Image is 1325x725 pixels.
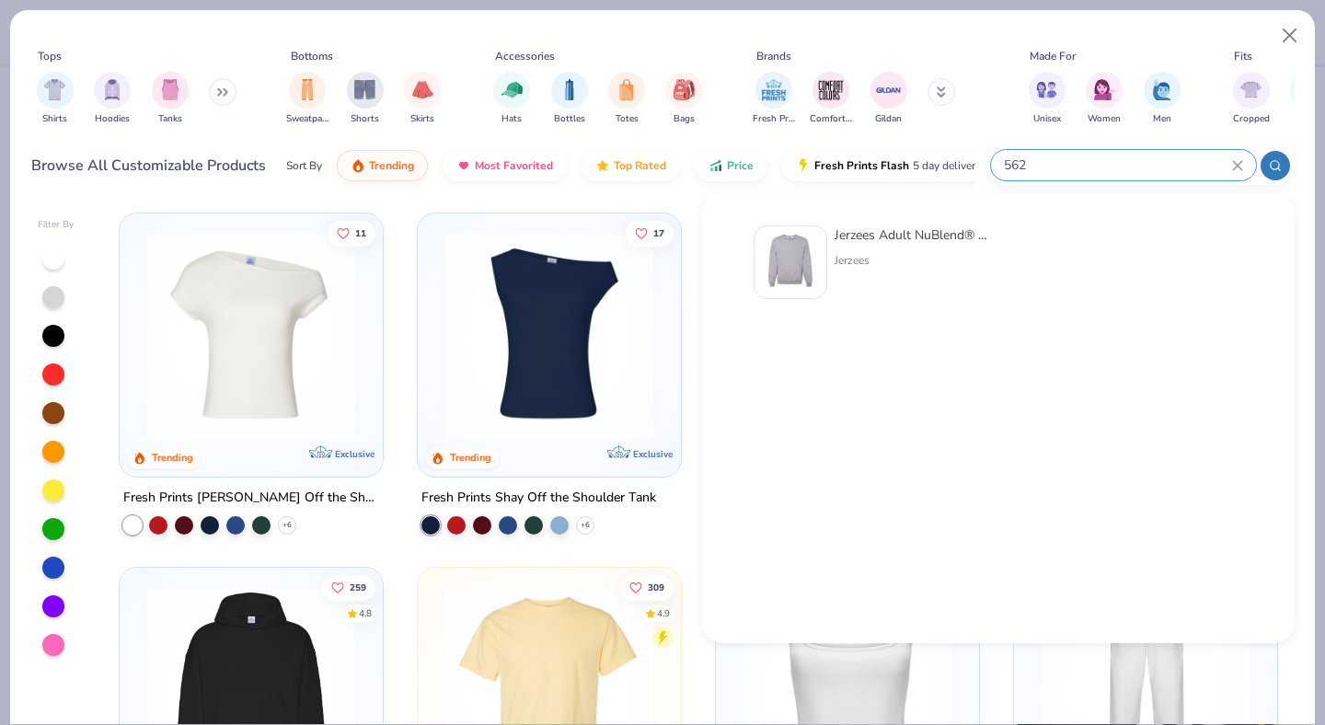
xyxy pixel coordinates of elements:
button: filter button [94,72,131,126]
span: Women [1088,112,1121,126]
img: Tanks Image [160,79,180,100]
button: filter button [1086,72,1123,126]
img: Skirts Image [412,79,433,100]
button: Most Favorited [443,150,567,181]
span: Price [727,158,754,173]
button: filter button [1029,72,1066,126]
div: 4.8 [360,606,373,620]
div: filter for Hats [493,72,530,126]
span: Gildan [875,112,902,126]
button: filter button [608,72,645,126]
span: Totes [616,112,639,126]
button: filter button [152,72,189,126]
button: Price [695,150,767,181]
button: Top Rated [582,150,680,181]
div: Jerzees Adult NuBlend® Fleece Crew [835,225,989,245]
span: 11 [356,228,367,237]
button: filter button [870,72,907,126]
span: Exclusive [633,448,673,460]
button: Fresh Prints Flash5 day delivery [782,150,995,181]
div: 4.9 [657,606,670,620]
div: Fits [1234,48,1252,64]
img: Fresh Prints Image [760,76,788,104]
span: Unisex [1033,112,1061,126]
div: filter for Women [1086,72,1123,126]
img: trending.gif [351,158,365,173]
button: filter button [753,72,795,126]
span: Comfort Colors [810,112,852,126]
div: filter for Shorts [347,72,384,126]
img: Unisex Image [1036,79,1057,100]
div: filter for Hoodies [94,72,131,126]
button: filter button [493,72,530,126]
img: Gildan Image [875,76,903,104]
span: Shorts [351,112,379,126]
span: Cropped [1233,112,1270,126]
button: filter button [1233,72,1270,126]
span: Most Favorited [475,158,553,173]
div: filter for Unisex [1029,72,1066,126]
div: Fresh Prints Shay Off the Shoulder Tank [421,487,656,510]
div: filter for Fresh Prints [753,72,795,126]
span: Bags [674,112,695,126]
img: Hoodies Image [102,79,122,100]
button: filter button [286,72,328,126]
input: Try "T-Shirt" [1002,155,1232,176]
img: Men Image [1152,79,1172,100]
img: Hats Image [501,79,523,100]
button: Like [620,574,674,600]
span: Hats [501,112,522,126]
div: filter for Men [1144,72,1181,126]
button: filter button [551,72,588,126]
div: Browse All Customizable Products [31,155,266,177]
div: filter for Gildan [870,72,907,126]
span: Tanks [158,112,182,126]
div: filter for Tanks [152,72,189,126]
div: Made For [1030,48,1076,64]
div: filter for Totes [608,72,645,126]
button: Trending [337,150,428,181]
div: Filter By [38,218,75,232]
span: 259 [351,582,367,592]
img: most_fav.gif [456,158,471,173]
span: Top Rated [614,158,666,173]
div: filter for Comfort Colors [810,72,852,126]
img: Totes Image [616,79,637,100]
div: Accessories [495,48,555,64]
div: filter for Sweatpants [286,72,328,126]
div: filter for Shirts [37,72,74,126]
img: Women Image [1094,79,1115,100]
img: Shirts Image [44,79,65,100]
span: 5 day delivery [913,155,981,177]
span: 17 [653,228,664,237]
img: Shorts Image [354,79,375,100]
span: + 6 [581,520,590,531]
button: Close [1273,18,1308,53]
button: Like [328,220,376,246]
button: filter button [810,72,852,126]
div: Sort By [286,157,322,174]
span: Skirts [410,112,434,126]
span: Shirts [42,112,67,126]
img: flash.gif [796,158,811,173]
span: Hoodies [95,112,130,126]
button: filter button [404,72,441,126]
span: Trending [369,158,414,173]
span: Men [1153,112,1171,126]
img: af1e0f41-62ea-4e8f-9b2b-c8bb59fc549d [662,232,889,440]
span: Fresh Prints Flash [814,158,909,173]
img: Cropped Image [1240,79,1262,100]
img: 6cea5deb-12ff-40e0-afe1-d9c864774007 [762,234,819,291]
button: filter button [1144,72,1181,126]
div: filter for Skirts [404,72,441,126]
button: Like [626,220,674,246]
span: + 6 [282,520,292,531]
img: 5716b33b-ee27-473a-ad8a-9b8687048459 [436,232,662,440]
button: Like [323,574,376,600]
img: TopRated.gif [595,158,610,173]
div: Brands [756,48,791,64]
img: Bottles Image [559,79,580,100]
img: Bags Image [674,79,694,100]
div: Fresh Prints [PERSON_NAME] Off the Shoulder Top [123,487,379,510]
span: Sweatpants [286,112,328,126]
